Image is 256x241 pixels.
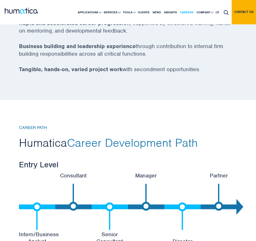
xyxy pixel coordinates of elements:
[19,43,136,50] strong: Business building and leadership experience
[19,42,237,65] p: through contribution to internal firm building responsibilities across all critical functions.
[151,0,162,24] a: News
[236,199,243,215] img: Polygon
[121,0,136,24] a: Tools
[224,10,229,15] img: search_icon
[19,65,237,81] p: with secondment opportunities.
[19,135,237,150] h2: Humatica
[142,184,150,211] img: b_line2
[55,172,92,179] p: Consultant
[201,172,237,179] p: Partner
[33,202,41,230] img: b_line
[19,19,237,42] p: , supported by structured training, hands-on mentoring, and developmental feedback.
[195,0,214,24] a: Company
[19,159,237,170] h3: Entry Level
[19,125,237,131] h6: CAREER PATH
[216,10,219,14] span: DE
[5,8,38,14] img: logo
[214,184,223,211] img: b_line2
[136,0,151,24] a: Clients
[214,0,221,24] a: DE
[76,0,102,24] a: Applications
[105,202,114,230] img: b_line
[162,0,179,24] a: Insights
[19,66,123,73] strong: Tangible, hands-on, varied project work
[179,0,195,24] a: Careers
[102,0,121,24] a: Services
[67,135,198,150] span: Career Development Path
[178,202,187,230] img: b_line
[128,172,164,179] p: Manager
[69,184,78,211] img: b_line2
